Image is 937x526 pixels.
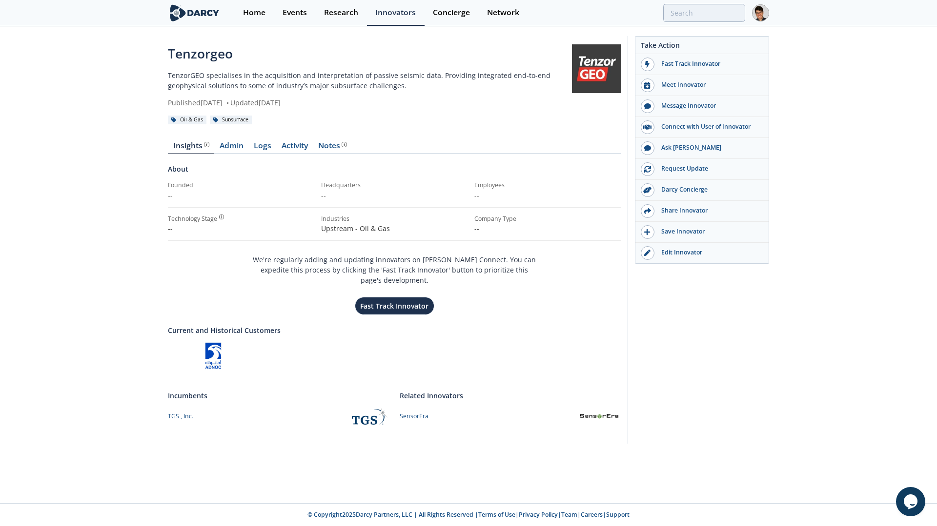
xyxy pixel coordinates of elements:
input: Advanced Search [663,4,745,22]
p: -- [321,190,468,200]
img: information.svg [204,142,209,147]
div: Tenzorgeo [168,44,572,63]
div: Ask [PERSON_NAME] [654,143,764,152]
div: Research [324,9,358,17]
img: Profile [752,4,769,21]
a: Notes [313,142,352,154]
div: TGS , Inc. [168,412,193,421]
button: Fast Track Innovator [355,297,434,315]
a: Careers [581,510,603,519]
img: information.svg [219,214,224,220]
p: -- [474,223,621,234]
a: Insights [168,142,214,154]
p: -- [474,190,621,200]
iframe: chat widget [896,487,927,516]
a: TGS , Inc. TGS , Inc. [168,408,387,425]
button: Save Innovator [635,222,769,243]
p: -- [168,190,314,200]
div: Fast Track Innovator [654,59,764,68]
a: Current and Historical Customers [168,325,621,335]
div: Published [DATE] Updated [DATE] [168,97,572,108]
div: Save Innovator [654,227,764,236]
span: • [224,98,230,107]
a: Activity [276,142,313,154]
a: Logs [248,142,276,154]
div: Edit Innovator [654,248,764,257]
div: About [168,164,621,181]
div: Industries [321,214,468,223]
div: Home [243,9,265,17]
img: SensorEra [578,413,619,419]
div: Employees [474,181,621,190]
a: Support [606,510,630,519]
div: Headquarters [321,181,468,190]
div: SensorEra [400,412,428,421]
div: Insights [173,142,209,150]
img: information.svg [342,142,347,147]
a: Admin [214,142,248,154]
p: © Copyright 2025 Darcy Partners, LLC | All Rights Reserved | | | | | [107,510,830,519]
div: Company Type [474,214,621,223]
div: Concierge [433,9,470,17]
div: Connect with User of Innovator [654,122,764,131]
a: Edit Innovator [635,243,769,263]
a: Privacy Policy [519,510,558,519]
div: Take Action [635,40,769,54]
div: -- [168,223,314,234]
a: Related Innovators [400,390,463,401]
div: Message Innovator [654,101,764,110]
div: Request Update [654,164,764,173]
img: TGS , Inc. [352,408,387,425]
div: Technology Stage [168,214,217,223]
div: Share Innovator [654,206,764,215]
a: SensorEra SensorEra [400,408,619,425]
div: Events [283,9,307,17]
div: Darcy Concierge [654,185,764,194]
p: TenzorGEO specialises in the acquisition and interpretation of passive seismic data. Providing in... [168,70,572,91]
span: Upstream - Oil & Gas [321,224,390,233]
a: Incumbents [168,390,207,401]
div: Innovators [375,9,416,17]
a: Terms of Use [478,510,515,519]
div: Founded [168,181,314,190]
div: Notes [318,142,347,150]
div: Meet Innovator [654,80,764,89]
div: Oil & Gas [168,116,206,124]
div: We're regularly adding and updating innovators on [PERSON_NAME] Connect. You can expedite this pr... [251,248,538,315]
a: Team [561,510,577,519]
img: logo-wide.svg [168,4,221,21]
div: Network [487,9,519,17]
div: Subsurface [210,116,252,124]
img: ADNOC [204,342,223,370]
